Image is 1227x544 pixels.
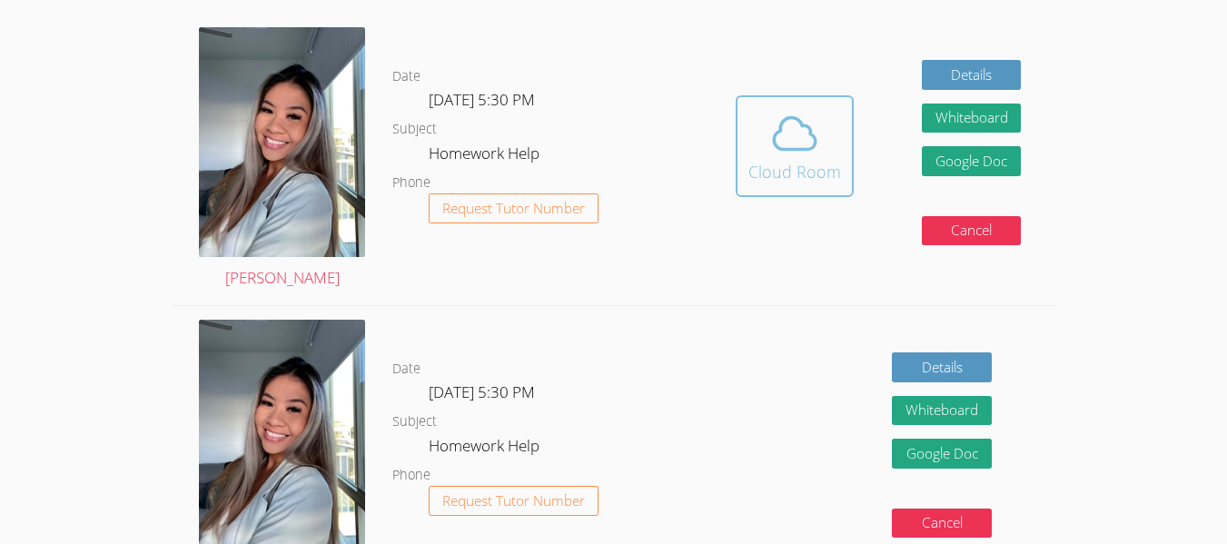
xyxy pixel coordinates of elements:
dd: Homework Help [429,433,543,464]
button: Request Tutor Number [429,486,599,516]
button: Request Tutor Number [429,193,599,223]
a: Google Doc [892,439,992,469]
a: Details [922,60,1022,90]
dt: Phone [392,172,430,194]
a: Google Doc [922,146,1022,176]
dt: Date [392,65,421,88]
button: Whiteboard [892,396,992,426]
button: Cloud Room [736,95,854,197]
span: Request Tutor Number [442,494,585,508]
a: Details [892,352,992,382]
img: avatar.png [199,27,365,257]
div: Cloud Room [748,159,841,184]
button: Cancel [892,509,992,539]
span: Request Tutor Number [442,202,585,215]
span: [DATE] 5:30 PM [429,381,535,402]
dt: Phone [392,464,430,487]
dt: Date [392,358,421,381]
span: [DATE] 5:30 PM [429,89,535,110]
button: Cancel [922,216,1022,246]
button: Whiteboard [922,104,1022,134]
dd: Homework Help [429,141,543,172]
dt: Subject [392,118,437,141]
a: [PERSON_NAME] [199,27,365,292]
dt: Subject [392,410,437,433]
